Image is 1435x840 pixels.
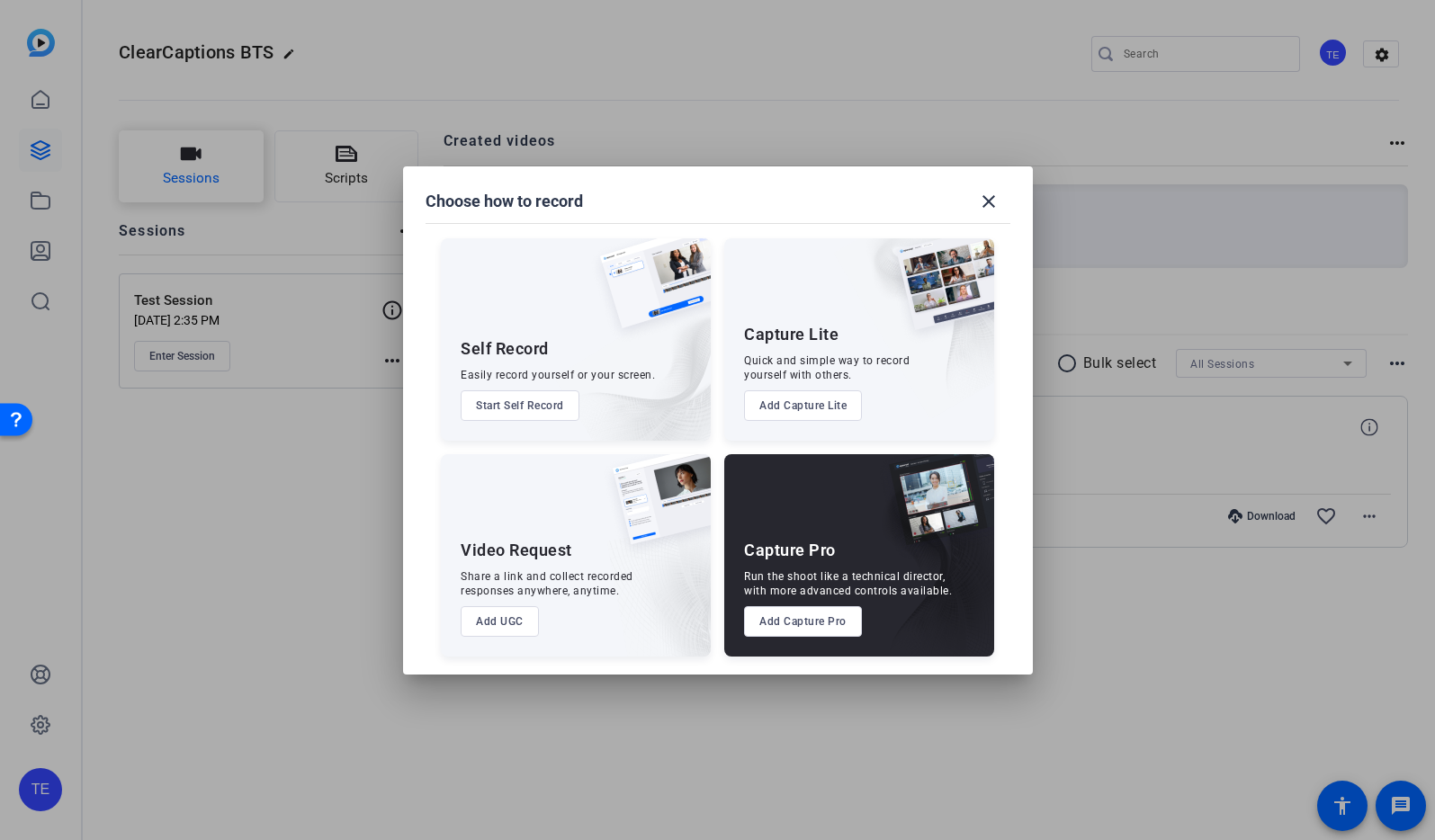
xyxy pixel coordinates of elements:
[461,338,549,360] div: Self Record
[875,454,994,564] img: capture-pro.png
[744,540,836,561] div: Capture Pro
[883,238,994,348] img: capture-lite.png
[599,454,711,563] img: ugc-content.png
[861,477,994,657] img: embarkstudio-capture-pro.png
[461,368,655,382] div: Easily record yourself or your screen.
[461,569,633,598] div: Share a link and collect recorded responses anywhere, anytime.
[744,606,862,637] button: Add Capture Pro
[744,324,839,345] div: Capture Lite
[833,238,994,418] img: embarkstudio-capture-lite.png
[978,191,1000,212] mat-icon: close
[744,569,952,598] div: Run the shoot like a technical director, with more advanced controls available.
[461,606,539,637] button: Add UGC
[744,353,910,382] div: Quick and simple way to record yourself with others.
[461,540,572,561] div: Video Request
[587,238,711,346] img: self-record.png
[554,277,711,441] img: embarkstudio-self-record.png
[461,390,579,421] button: Start Self Record
[606,510,711,657] img: embarkstudio-ugc-content.png
[426,191,583,212] h1: Choose how to record
[744,390,862,421] button: Add Capture Lite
